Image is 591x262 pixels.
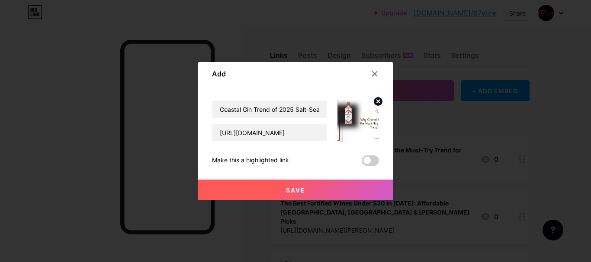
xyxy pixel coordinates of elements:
input: Title [212,101,327,118]
div: Add [212,69,226,79]
button: Save [198,180,393,200]
input: URL [212,124,327,141]
img: link_thumbnail [337,100,379,142]
div: Make this a highlighted link [212,155,289,166]
span: Save [286,186,305,194]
